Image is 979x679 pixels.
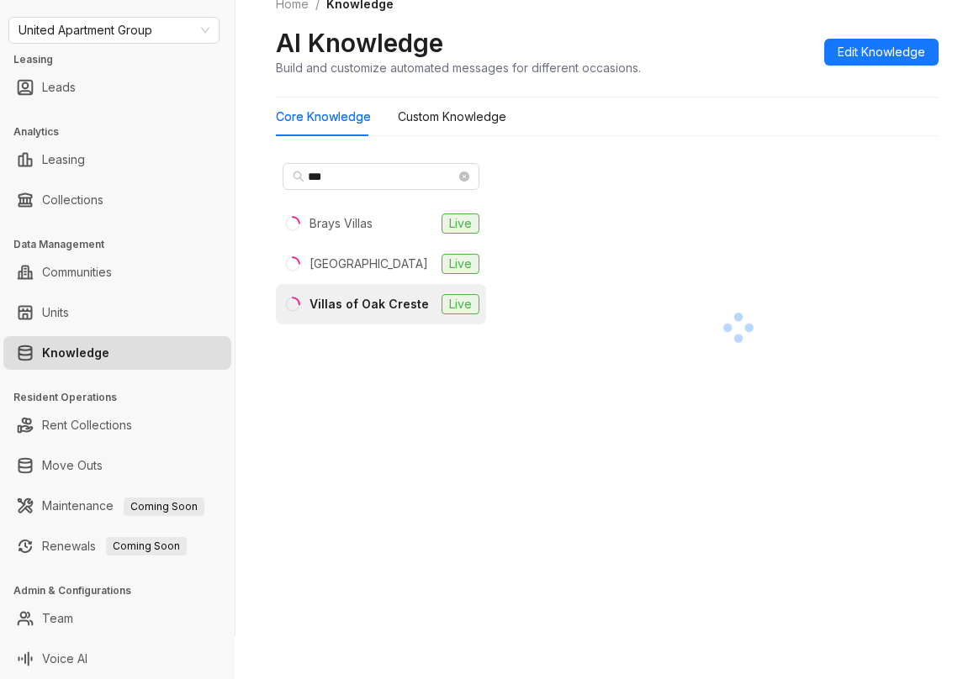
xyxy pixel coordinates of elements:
[3,296,231,329] li: Units
[3,489,231,523] li: Maintenance
[13,583,235,598] h3: Admin & Configurations
[106,537,187,555] span: Coming Soon
[42,408,132,442] a: Rent Collections
[42,143,85,176] a: Leasing
[459,171,469,182] span: close-circle
[13,237,235,252] h3: Data Management
[3,143,231,176] li: Leasing
[42,71,76,104] a: Leads
[276,59,641,76] div: Build and customize automated messages for different occasions.
[442,213,479,234] span: Live
[310,214,373,233] div: Brays Villas
[42,449,103,482] a: Move Outs
[3,529,231,563] li: Renewals
[3,602,231,635] li: Team
[3,449,231,482] li: Move Outs
[19,18,209,43] span: United Apartment Group
[42,183,103,217] a: Collections
[42,529,187,563] a: RenewalsComing Soon
[3,642,231,676] li: Voice AI
[3,183,231,217] li: Collections
[310,295,429,313] div: Villas of Oak Creste
[42,642,87,676] a: Voice AI
[13,390,235,405] h3: Resident Operations
[442,254,479,274] span: Live
[398,108,506,126] div: Custom Knowledge
[293,171,304,182] span: search
[3,71,231,104] li: Leads
[3,255,231,289] li: Communities
[3,408,231,442] li: Rent Collections
[42,336,109,370] a: Knowledge
[276,108,371,126] div: Core Knowledge
[42,255,112,289] a: Communities
[838,43,925,61] span: Edit Knowledge
[3,336,231,370] li: Knowledge
[13,124,235,139] h3: Analytics
[13,52,235,67] h3: Leasing
[124,497,204,516] span: Coming Soon
[824,39,939,66] button: Edit Knowledge
[442,294,479,314] span: Live
[310,255,428,273] div: [GEOGRAPHIC_DATA]
[276,27,443,59] h2: AI Knowledge
[42,602,73,635] a: Team
[42,296,69,329] a: Units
